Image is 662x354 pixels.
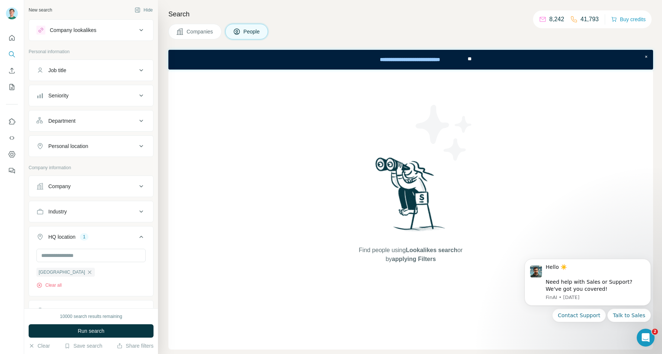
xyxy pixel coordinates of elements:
[29,342,50,350] button: Clear
[6,48,18,61] button: Search
[64,342,102,350] button: Save search
[36,282,62,289] button: Clear all
[6,164,18,177] button: Feedback
[6,115,18,128] button: Use Surfe on LinkedIn
[549,15,564,24] p: 8,242
[29,21,153,39] button: Company lookalikes
[117,342,154,350] button: Share filters
[411,99,478,166] img: Surfe Illustration - Stars
[29,164,154,171] p: Company information
[611,14,646,25] button: Buy credits
[29,302,153,320] button: Annual revenue ($)
[29,203,153,221] button: Industry
[78,327,104,335] span: Run search
[392,256,436,262] span: applying Filters
[48,307,93,315] div: Annual revenue ($)
[60,313,122,320] div: 10000 search results remaining
[29,7,52,13] div: New search
[39,269,85,276] span: [GEOGRAPHIC_DATA]
[513,250,662,350] iframe: Intercom notifications message
[168,9,653,19] h4: Search
[581,15,599,24] p: 41,793
[48,92,68,99] div: Seniority
[351,246,470,264] span: Find people using or by
[29,137,153,155] button: Personal location
[48,117,75,125] div: Department
[48,233,75,241] div: HQ location
[29,228,153,249] button: HQ location1
[6,131,18,145] button: Use Surfe API
[48,208,67,215] div: Industry
[50,26,96,34] div: Company lookalikes
[6,80,18,94] button: My lists
[48,142,88,150] div: Personal location
[406,247,458,253] span: Lookalikes search
[29,61,153,79] button: Job title
[80,234,88,240] div: 1
[243,28,261,35] span: People
[6,7,18,19] img: Avatar
[6,148,18,161] button: Dashboard
[48,67,66,74] div: Job title
[48,183,71,190] div: Company
[637,329,655,347] iframe: Intercom live chat
[372,155,449,238] img: Surfe Illustration - Woman searching with binoculars
[129,4,158,16] button: Hide
[6,31,18,45] button: Quick start
[6,64,18,77] button: Enrich CSV
[29,48,154,55] p: Personal information
[652,329,658,335] span: 2
[29,177,153,195] button: Company
[168,50,653,70] iframe: Banner
[29,87,153,104] button: Seniority
[29,324,154,338] button: Run search
[187,28,214,35] span: Companies
[29,112,153,130] button: Department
